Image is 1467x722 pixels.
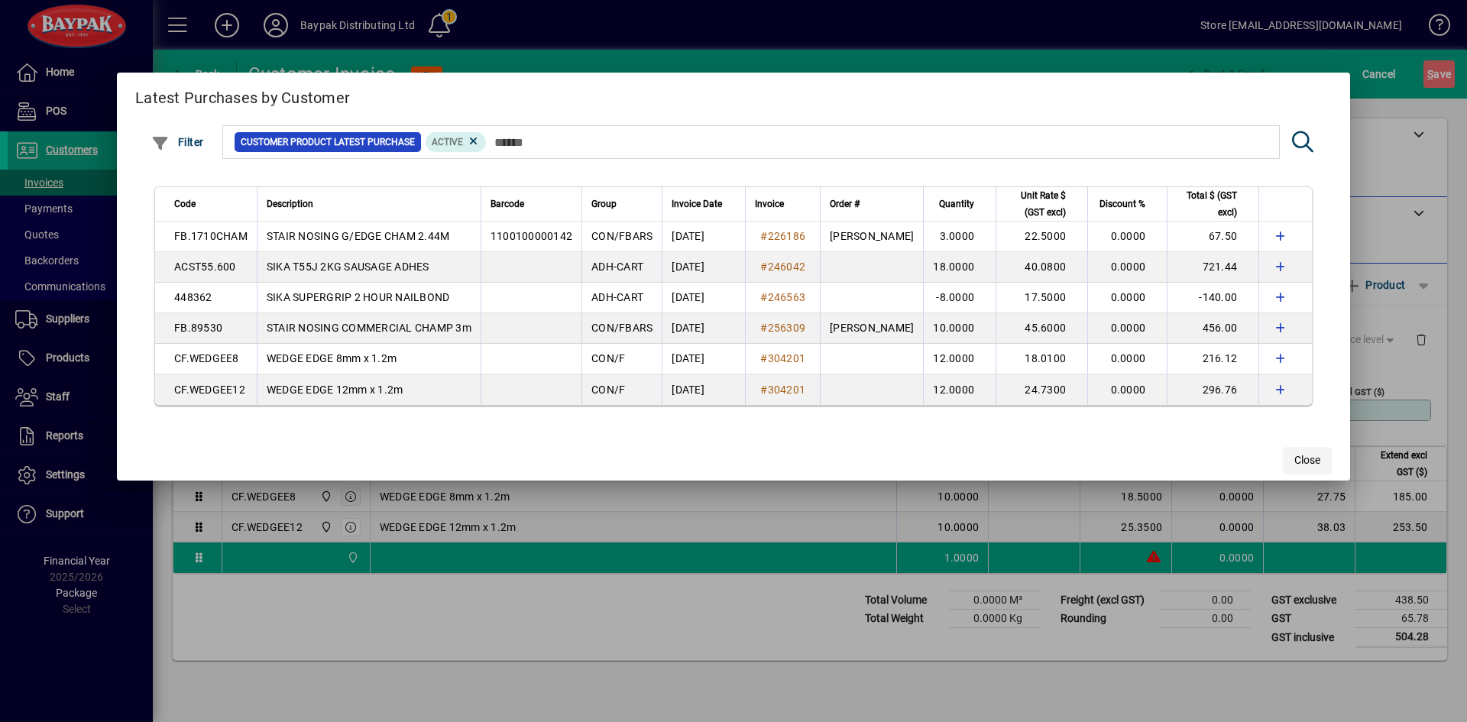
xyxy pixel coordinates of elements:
[174,384,245,396] span: CF.WEDGEE12
[1087,374,1167,405] td: 0.0000
[939,196,974,212] span: Quantity
[1097,196,1159,212] div: Discount %
[820,222,923,252] td: [PERSON_NAME]
[755,258,811,275] a: #246042
[1177,187,1251,221] div: Total $ (GST excl)
[755,196,811,212] div: Invoice
[1167,252,1258,283] td: 721.44
[755,381,811,398] a: #304201
[672,196,736,212] div: Invoice Date
[755,319,811,336] a: #256309
[1177,187,1237,221] span: Total $ (GST excl)
[174,230,248,242] span: FB.1710CHAM
[755,196,784,212] span: Invoice
[662,344,745,374] td: [DATE]
[591,261,643,273] span: ADH-CART
[267,322,471,334] span: STAIR NOSING COMMERCIAL CHAMP 3m
[755,289,811,306] a: #246563
[117,73,1350,117] h2: Latest Purchases by Customer
[996,313,1087,344] td: 45.6000
[933,196,988,212] div: Quantity
[996,222,1087,252] td: 22.5000
[768,322,806,334] span: 256309
[491,196,572,212] div: Barcode
[267,230,450,242] span: STAIR NOSING G/EDGE CHAM 2.44M
[923,313,996,344] td: 10.0000
[174,322,222,334] span: FB.89530
[151,136,204,148] span: Filter
[768,352,806,364] span: 304201
[768,291,806,303] span: 246563
[591,384,625,396] span: CON/F
[174,196,196,212] span: Code
[662,283,745,313] td: [DATE]
[755,350,811,367] a: #304201
[923,222,996,252] td: 3.0000
[662,252,745,283] td: [DATE]
[662,222,745,252] td: [DATE]
[1167,374,1258,405] td: 296.76
[174,352,239,364] span: CF.WEDGEE8
[923,344,996,374] td: 12.0000
[1087,283,1167,313] td: 0.0000
[174,196,248,212] div: Code
[996,344,1087,374] td: 18.0100
[923,252,996,283] td: 18.0000
[1167,283,1258,313] td: -140.00
[768,384,806,396] span: 304201
[1087,222,1167,252] td: 0.0000
[760,384,767,396] span: #
[267,261,429,273] span: SIKA T55J 2KG SAUSAGE ADHES
[923,283,996,313] td: -8.0000
[432,137,463,147] span: Active
[1006,187,1080,221] div: Unit Rate $ (GST excl)
[267,352,397,364] span: WEDGE EDGE 8mm x 1.2m
[760,261,767,273] span: #
[491,196,524,212] span: Barcode
[1099,196,1145,212] span: Discount %
[755,228,811,244] a: #226186
[996,374,1087,405] td: 24.7300
[1087,313,1167,344] td: 0.0000
[267,196,471,212] div: Description
[996,283,1087,313] td: 17.5000
[591,352,625,364] span: CON/F
[1006,187,1066,221] span: Unit Rate $ (GST excl)
[662,313,745,344] td: [DATE]
[491,230,572,242] span: 1100100000142
[1167,222,1258,252] td: 67.50
[267,291,450,303] span: SIKA SUPERGRIP 2 HOUR NAILBOND
[591,196,653,212] div: Group
[768,261,806,273] span: 246042
[174,261,236,273] span: ACST55.600
[760,352,767,364] span: #
[147,128,208,156] button: Filter
[760,322,767,334] span: #
[672,196,722,212] span: Invoice Date
[174,291,212,303] span: 448362
[1283,447,1332,474] button: Close
[830,196,860,212] span: Order #
[820,313,923,344] td: [PERSON_NAME]
[830,196,914,212] div: Order #
[241,134,415,150] span: Customer Product Latest Purchase
[760,291,767,303] span: #
[760,230,767,242] span: #
[1167,344,1258,374] td: 216.12
[923,374,996,405] td: 12.0000
[996,252,1087,283] td: 40.0800
[1167,313,1258,344] td: 456.00
[662,374,745,405] td: [DATE]
[267,196,313,212] span: Description
[1087,252,1167,283] td: 0.0000
[1294,452,1320,468] span: Close
[1087,344,1167,374] td: 0.0000
[426,132,487,152] mat-chip: Product Activation Status: Active
[768,230,806,242] span: 226186
[591,291,643,303] span: ADH-CART
[591,322,653,334] span: CON/FBARS
[591,230,653,242] span: CON/FBARS
[591,196,617,212] span: Group
[267,384,403,396] span: WEDGE EDGE 12mm x 1.2m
